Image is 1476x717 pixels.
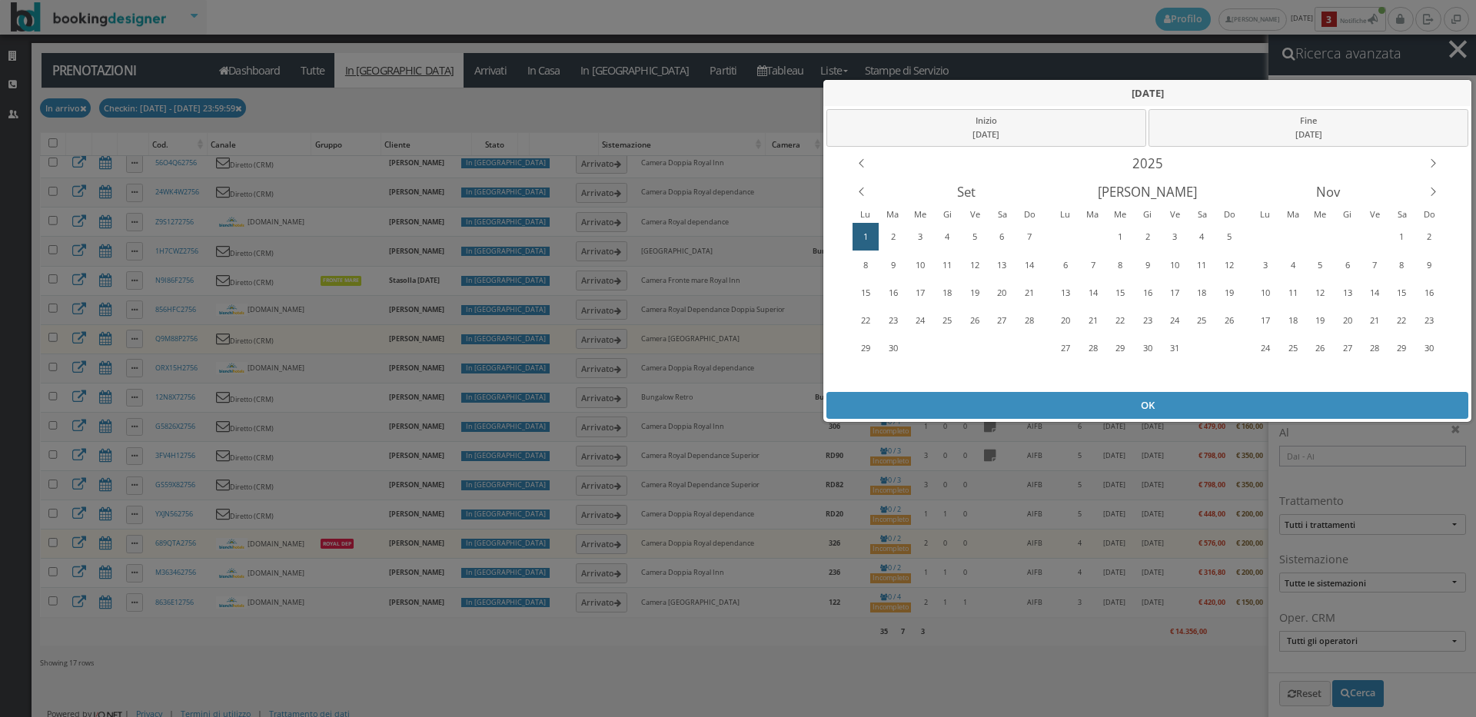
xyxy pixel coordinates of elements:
div: 13 [1054,280,1078,305]
div: Giovedì [1334,206,1361,222]
div: Domenica, Ottobre 26 [1216,307,1242,334]
div: 30 [1417,336,1441,360]
div: Mercoledì, Ottobre 8 [907,363,933,390]
div: Domenica, Ottobre 5 [1216,223,1242,250]
div: Venerdì, Novembre 14 [1361,279,1388,306]
div: Venerdì, Settembre 5 [962,223,988,250]
div: Venerdì [1161,206,1188,222]
div: Venerdì [1361,206,1388,222]
div: Lunedì, Settembre 22 [853,307,879,334]
div: 21 [1017,280,1041,305]
div: 28 [1081,336,1105,360]
div: Giovedì, Novembre 27 [1334,334,1360,361]
div: 12 [1308,280,1332,305]
div: Giovedì, Ottobre 23 [1134,307,1160,334]
div: 7 [1363,252,1387,277]
div: 8 [1390,252,1414,277]
div: Sabato, Novembre 22 [1388,307,1414,334]
div: 18 [1281,308,1305,333]
div: 18 [936,280,959,305]
div: Sabato, Ottobre 18 [1188,279,1215,306]
div: Mercoledì, Ottobre 22 [1107,307,1133,334]
div: 7 [1017,224,1041,249]
div: 24 [1163,308,1187,333]
div: Sabato, Settembre 20 [989,279,1015,306]
div: 23 [881,308,905,333]
div: Sabato, Novembre 1 [1188,334,1215,361]
div: Novembre [1238,178,1418,206]
div: Previous Month [847,178,876,206]
div: 21 [1363,308,1387,333]
div: Martedì, Settembre 30 [1079,223,1105,250]
div: Lunedì, Ottobre 20 [1052,307,1079,334]
div: Giovedì, Novembre 20 [1334,307,1360,334]
div: Mercoledì, Novembre 5 [1107,363,1133,390]
div: Domenica, Novembre 2 [1216,334,1242,361]
div: 18 [1190,280,1214,305]
div: Mercoledì, Ottobre 29 [1107,334,1133,361]
div: 20 [1335,308,1359,333]
div: 23 [1417,308,1441,333]
div: Martedì, Novembre 11 [1280,279,1306,306]
div: Sabato [1188,206,1216,222]
div: 1 [854,224,878,249]
div: Giovedì, Settembre 25 [934,307,960,334]
div: OK [826,392,1469,419]
div: 25 [1281,336,1305,360]
div: 1 [1109,224,1132,249]
div: Lunedì, Ottobre 6 [1052,251,1079,278]
div: Next Year [1419,149,1448,178]
div: Lunedì, Ottobre 6 [853,363,879,390]
div: 5 [1217,224,1241,249]
div: 9 [1135,252,1159,277]
div: Giovedì, Ottobre 30 [1334,223,1360,250]
div: Martedì, Ottobre 21 [1079,307,1105,334]
div: 10 [1163,252,1187,277]
div: 29 [854,336,878,360]
div: Mercoledì, Ottobre 1 [907,334,933,361]
div: 28 [1017,308,1041,333]
div: 10 [1254,280,1278,305]
div: Domenica, Ottobre 19 [1216,279,1242,306]
div: Martedì, Settembre 16 [879,279,906,306]
div: Lunedì, Ottobre 27 [1052,334,1079,361]
div: 22 [1390,308,1414,333]
div: [DATE] [823,80,1471,106]
div: Lunedì, Novembre 3 [1252,251,1278,278]
div: Giovedì [1134,206,1162,222]
div: Mercoledì, Novembre 19 [1307,307,1333,334]
div: Ottobre [1057,178,1238,206]
div: Giovedì, Ottobre 9 [934,363,960,390]
div: Venerdì, Ottobre 31 [1162,334,1188,361]
div: 15 [1390,280,1414,305]
div: Lunedì [1252,206,1279,222]
div: 4 [1190,224,1214,249]
div: 19 [962,280,986,305]
div: 9 [1417,252,1441,277]
div: Domenica, Ottobre 12 [1216,251,1242,278]
div: 27 [1054,336,1078,360]
div: 7 [1081,252,1105,277]
div: Lunedì, Settembre 29 [1052,223,1079,250]
div: Domenica, Ottobre 5 [1016,334,1042,361]
div: Lunedì, Settembre 8 [853,251,879,278]
div: Venerdì, Ottobre 10 [1162,251,1188,278]
div: Martedì, Ottobre 28 [1280,223,1306,250]
div: 31 [1163,336,1187,360]
div: Martedì [1079,206,1107,222]
div: Venerdì, Novembre 21 [1361,307,1388,334]
div: 23 [1135,308,1159,333]
div: Sabato, Novembre 29 [1388,334,1414,361]
div: 26 [1217,308,1241,333]
div: Mercoledì [1306,206,1334,222]
div: 2 [1135,224,1159,249]
div: 15 [1109,280,1132,305]
div: Giovedì, Novembre 6 [1334,251,1360,278]
div: Venerdì, Ottobre 31 [1361,223,1388,250]
div: Inizio [826,109,1146,146]
div: 20 [1054,308,1078,333]
div: Sabato, Ottobre 11 [989,363,1015,390]
div: Mercoledì, Ottobre 15 [1107,279,1133,306]
div: Venerdì, Ottobre 17 [1162,279,1188,306]
div: 6 [1335,252,1359,277]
